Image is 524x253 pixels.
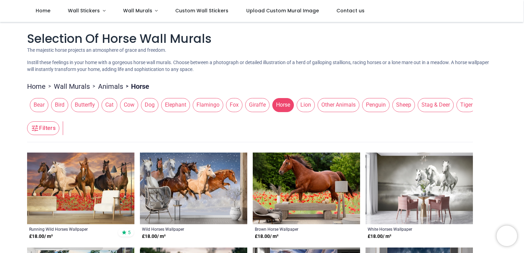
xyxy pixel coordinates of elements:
[27,98,48,112] button: Bear
[29,226,112,232] a: Running Wild Horses Wallpaper
[98,82,123,91] a: Animals
[497,226,517,246] iframe: Brevo live chat
[418,98,454,112] span: Stag & Deer
[161,98,190,112] span: Elephant
[392,98,415,112] span: Sheep
[30,98,48,112] span: Bear
[142,233,166,240] strong: £ 18.00 / m²
[27,30,497,47] h1: Selection Of Horse Wall Murals
[456,98,476,112] span: Tiger
[123,83,131,90] span: >
[29,233,53,240] strong: £ 18.00 / m²
[158,98,190,112] button: Elephant
[336,7,365,14] span: Contact us
[36,7,50,14] span: Home
[123,7,152,14] span: Wall Murals
[366,153,473,225] img: White Horses Wall Mural Wallpaper
[368,233,391,240] strong: £ 18.00 / m²
[359,98,390,112] button: Penguin
[415,98,454,112] button: Stag & Deer
[223,98,242,112] button: Fox
[193,98,223,112] span: Flamingo
[27,121,59,135] button: Filters
[142,226,225,232] a: Wild Horses Wallpaper
[190,98,223,112] button: Flamingo
[368,226,450,232] a: White Horses Wallpaper
[140,153,247,225] img: Wild Horses Wall Mural Wallpaper
[27,153,134,225] img: Running Wild Horses Wall Mural Wallpaper
[246,7,319,14] span: Upload Custom Mural Image
[297,98,315,112] span: Lion
[123,82,149,91] li: Horse
[253,153,360,225] img: Brown Horse Wall Mural Wallpaper - Mod5
[128,229,131,236] span: 5
[255,226,337,232] a: Brown Horse Wallpaper
[54,82,90,91] a: Wall Murals
[255,233,278,240] strong: £ 18.00 / m²
[226,98,242,112] span: Fox
[175,7,228,14] span: Custom Wall Stickers
[318,98,359,112] span: Other Animals
[245,98,270,112] span: Giraffe
[141,98,158,112] span: Dog
[242,98,270,112] button: Giraffe
[99,98,117,112] button: Cat
[362,98,390,112] span: Penguin
[90,83,98,90] span: >
[102,98,117,112] span: Cat
[51,98,68,112] span: Bird
[120,98,138,112] span: Cow
[68,7,100,14] span: Wall Stickers
[270,98,294,112] button: Horse
[68,98,99,112] button: Butterfly
[27,82,46,91] a: Home
[138,98,158,112] button: Dog
[71,98,99,112] span: Butterfly
[117,98,138,112] button: Cow
[27,59,497,73] p: Instill these feelings in your home with a gorgeous horse wall murals. Choose between a photograp...
[46,83,54,90] span: >
[27,47,497,54] p: The majestic horse projects an atmosphere of grace and freedom.
[294,98,315,112] button: Lion
[48,98,68,112] button: Bird
[315,98,359,112] button: Other Animals
[454,98,476,112] button: Tiger
[390,98,415,112] button: Sheep
[272,98,294,112] span: Horse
